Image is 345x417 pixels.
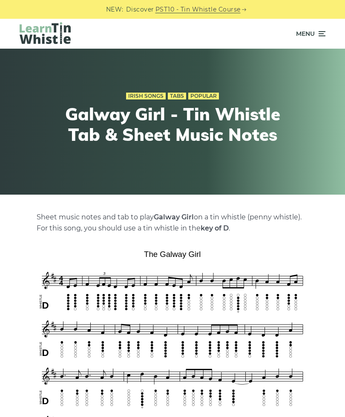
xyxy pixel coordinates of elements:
span: Menu [296,23,315,44]
p: Sheet music notes and tab to play on a tin whistle (penny whistle). For this song, you should use... [37,212,308,234]
a: Popular [188,93,219,99]
strong: key of D [201,224,229,232]
img: LearnTinWhistle.com [20,22,71,44]
h1: Galway Girl - Tin Whistle Tab & Sheet Music Notes [57,104,287,145]
a: Irish Songs [126,93,166,99]
strong: Galway Girl [154,213,194,221]
a: Tabs [168,93,186,99]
